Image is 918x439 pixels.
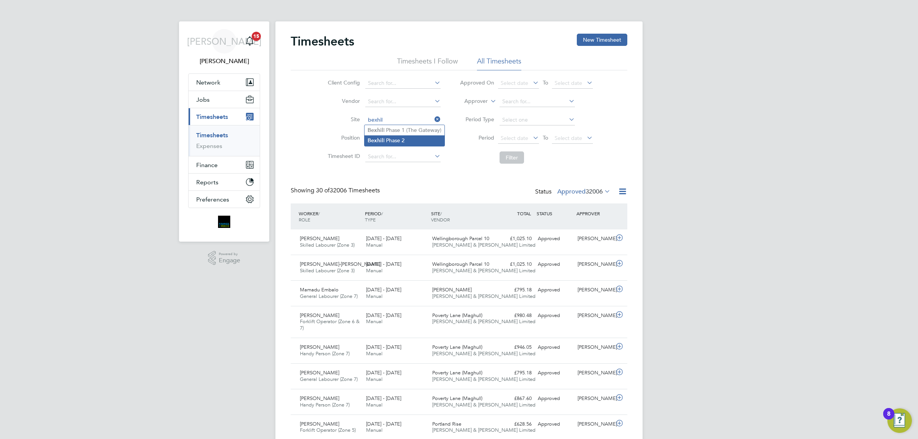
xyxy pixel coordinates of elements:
[196,113,228,120] span: Timesheets
[365,125,444,135] li: l Phase 1 (The Gateway)
[495,258,535,271] div: £1,025.10
[300,350,350,357] span: Handy Person (Zone 7)
[363,206,429,226] div: PERIOD
[887,414,890,424] div: 8
[432,369,482,376] span: Poverty Lane (Maghull)
[300,312,339,319] span: [PERSON_NAME]
[381,210,383,216] span: /
[300,267,355,274] span: Skilled Labourer (Zone 3)
[887,408,912,433] button: Open Resource Center, 8 new notifications
[300,261,380,267] span: [PERSON_NAME]-[PERSON_NAME]
[495,284,535,296] div: £795.18
[365,135,444,146] li: l Phase 2
[500,115,575,125] input: Select one
[365,115,441,125] input: Search for...
[365,151,441,162] input: Search for...
[300,369,339,376] span: [PERSON_NAME]
[366,350,382,357] span: Manual
[366,344,401,350] span: [DATE] - [DATE]
[535,258,575,271] div: Approved
[365,216,376,223] span: TYPE
[535,284,575,296] div: Approved
[440,210,442,216] span: /
[300,286,339,293] span: Mamadu Embalo
[368,137,383,144] b: Bexhil
[432,402,535,408] span: [PERSON_NAME] & [PERSON_NAME] Limited
[187,36,262,46] span: [PERSON_NAME]
[495,309,535,322] div: £980.48
[316,187,330,194] span: 30 of
[460,134,494,141] label: Period
[326,116,360,123] label: Site
[535,206,575,220] div: STATUS
[495,367,535,379] div: £795.18
[432,427,535,433] span: [PERSON_NAME] & [PERSON_NAME] Limited
[432,376,535,382] span: [PERSON_NAME] & [PERSON_NAME] Limited
[366,318,382,325] span: Manual
[540,78,550,88] span: To
[432,318,535,325] span: [PERSON_NAME] & [PERSON_NAME] Limited
[535,309,575,322] div: Approved
[366,312,401,319] span: [DATE] - [DATE]
[208,251,241,265] a: Powered byEngage
[365,78,441,89] input: Search for...
[196,196,229,203] span: Preferences
[300,427,356,433] span: Forklift Operator (Zone 5)
[196,96,210,103] span: Jobs
[575,206,614,220] div: APPROVER
[535,392,575,405] div: Approved
[300,235,339,242] span: [PERSON_NAME]
[500,96,575,107] input: Search for...
[189,125,260,156] div: Timesheets
[577,34,627,46] button: New Timesheet
[432,267,535,274] span: [PERSON_NAME] & [PERSON_NAME] Limited
[535,367,575,379] div: Approved
[501,80,528,86] span: Select date
[460,79,494,86] label: Approved On
[477,57,521,70] li: All Timesheets
[366,235,401,242] span: [DATE] - [DATE]
[300,421,339,427] span: [PERSON_NAME]
[326,79,360,86] label: Client Config
[291,34,354,49] h2: Timesheets
[242,29,257,54] a: 15
[219,251,240,257] span: Powered by
[366,395,401,402] span: [DATE] - [DATE]
[432,242,535,248] span: [PERSON_NAME] & [PERSON_NAME] Limited
[432,286,472,293] span: [PERSON_NAME]
[500,151,524,164] button: Filter
[326,98,360,104] label: Vendor
[432,421,461,427] span: Portland Rise
[586,188,603,195] span: 32006
[535,187,612,197] div: Status
[432,350,535,357] span: [PERSON_NAME] & [PERSON_NAME] Limited
[366,369,401,376] span: [DATE] - [DATE]
[366,427,382,433] span: Manual
[432,293,535,299] span: [PERSON_NAME] & [PERSON_NAME] Limited
[557,188,610,195] label: Approved
[300,242,355,248] span: Skilled Labourer (Zone 3)
[575,309,614,322] div: [PERSON_NAME]
[366,267,382,274] span: Manual
[300,376,358,382] span: General Labourer (Zone 7)
[179,21,269,242] nav: Main navigation
[189,74,260,91] button: Network
[575,258,614,271] div: [PERSON_NAME]
[366,286,401,293] span: [DATE] - [DATE]
[366,421,401,427] span: [DATE] - [DATE]
[326,153,360,159] label: Timesheet ID
[368,127,383,133] b: Bexhil
[218,216,230,228] img: bromak-logo-retina.png
[196,142,222,150] a: Expenses
[188,216,260,228] a: Go to home page
[219,257,240,264] span: Engage
[196,161,218,169] span: Finance
[300,395,339,402] span: [PERSON_NAME]
[495,341,535,354] div: £946.05
[188,29,260,66] a: [PERSON_NAME][PERSON_NAME]
[453,98,488,105] label: Approver
[535,341,575,354] div: Approved
[326,134,360,141] label: Position
[188,57,260,66] span: Jordan Alaezihe
[189,108,260,125] button: Timesheets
